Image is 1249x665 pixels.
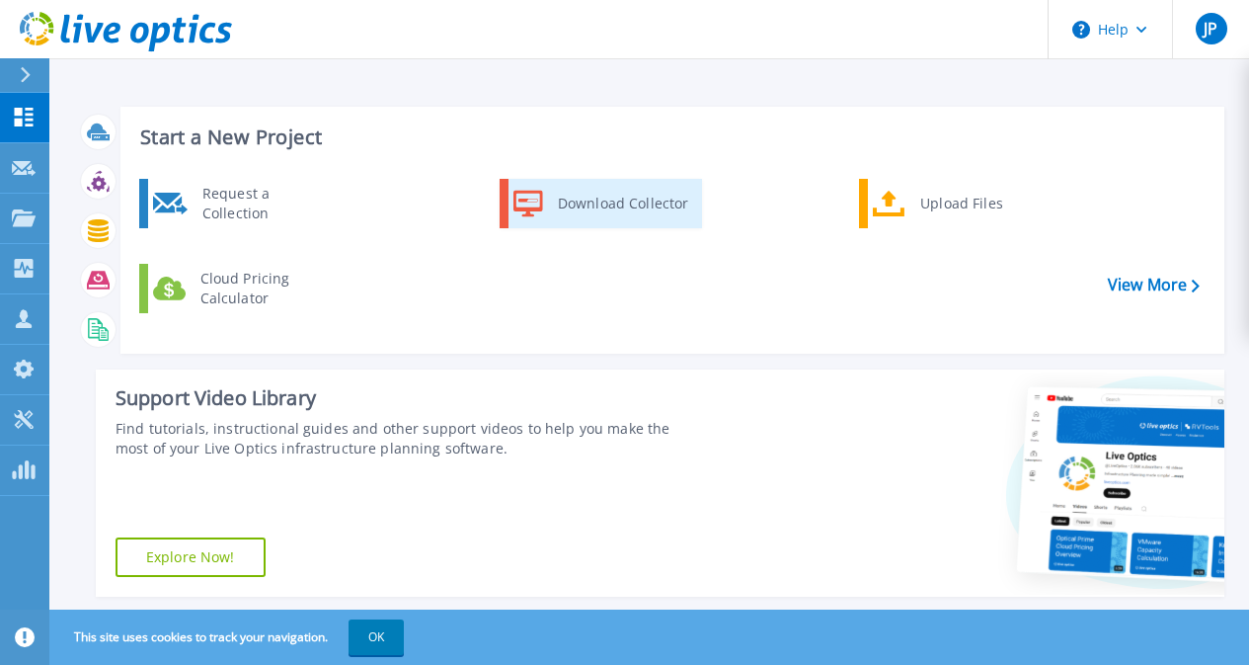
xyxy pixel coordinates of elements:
[859,179,1061,228] a: Upload Files
[140,126,1199,148] h3: Start a New Project
[116,538,266,577] a: Explore Now!
[116,419,702,458] div: Find tutorials, instructional guides and other support videos to help you make the most of your L...
[910,184,1056,223] div: Upload Files
[116,385,702,411] div: Support Video Library
[1108,276,1200,294] a: View More
[191,269,337,308] div: Cloud Pricing Calculator
[349,620,404,655] button: OK
[193,184,337,223] div: Request a Collection
[1204,21,1217,37] span: JP
[548,184,697,223] div: Download Collector
[139,264,342,313] a: Cloud Pricing Calculator
[139,179,342,228] a: Request a Collection
[500,179,702,228] a: Download Collector
[54,620,404,655] span: This site uses cookies to track your navigation.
